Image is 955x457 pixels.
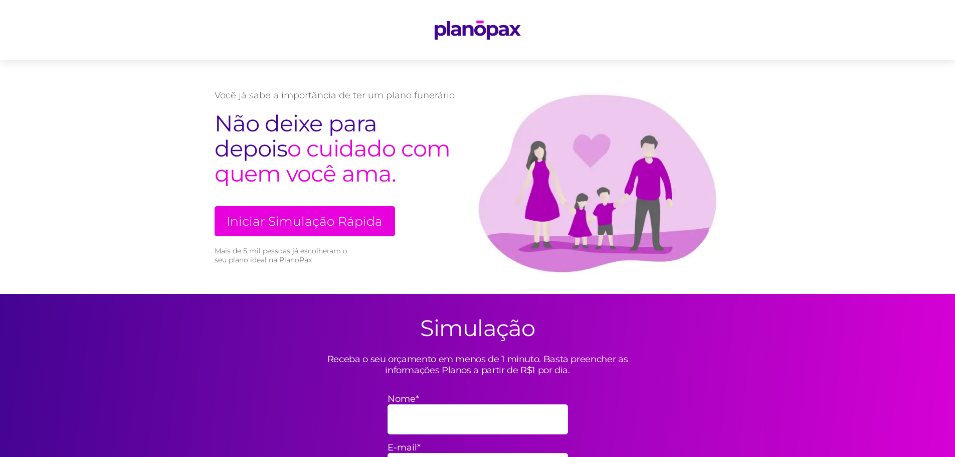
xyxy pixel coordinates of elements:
p: Você já sabe a importância de ter um plano funerário [215,90,455,101]
img: family [455,80,741,274]
a: Iniciar Simulação Rápida [215,206,395,236]
span: Não deixe para depois [215,109,377,162]
label: Nome* [388,393,568,404]
small: Mais de 5 mil pessoas já escolheram o seu plano ideal na PlanoPax [215,246,352,264]
p: Receba o seu orçamento em menos de 1 minuto. Basta preencher as informações Planos a partir de R$... [302,354,653,376]
h2: o cuidado com quem você ama. [215,111,455,186]
label: E-mail* [388,442,568,453]
h2: Simulação [420,314,535,342]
